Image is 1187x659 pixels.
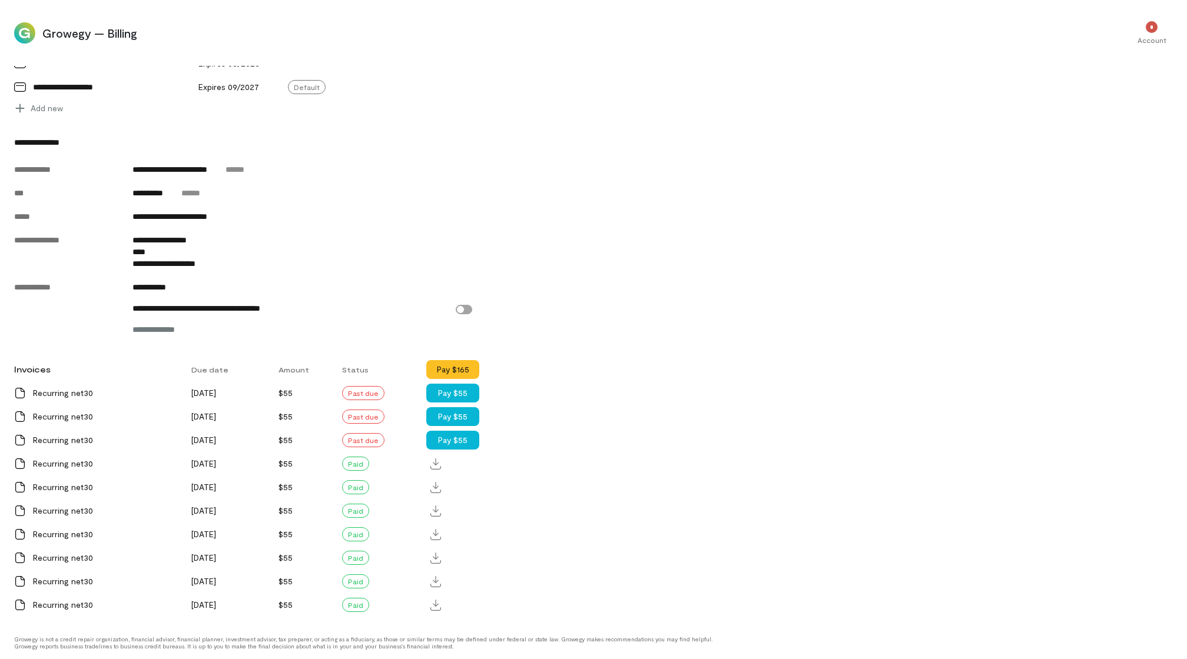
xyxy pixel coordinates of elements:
[31,102,63,114] span: Add new
[191,411,216,421] span: [DATE]
[342,386,384,400] div: Past due
[33,411,177,422] div: Recurring net30
[33,434,177,446] div: Recurring net30
[191,505,216,515] span: [DATE]
[278,435,293,445] span: $55
[191,600,216,610] span: [DATE]
[33,552,177,564] div: Recurring net30
[278,458,293,468] span: $55
[342,504,369,518] div: Paid
[184,359,271,380] div: Due date
[426,360,479,379] button: Pay $165
[342,551,369,565] div: Paid
[33,387,177,399] div: Recurring net30
[426,384,479,402] button: Pay $55
[33,575,177,587] div: Recurring net30
[342,527,369,541] div: Paid
[191,435,216,445] span: [DATE]
[271,359,336,380] div: Amount
[278,388,293,398] span: $55
[42,25,1123,41] span: Growegy — Billing
[426,431,479,450] button: Pay $55
[33,481,177,493] div: Recurring net30
[342,410,384,424] div: Past due
[1138,35,1166,45] div: Account
[191,553,216,563] span: [DATE]
[7,358,184,381] div: Invoices
[198,82,259,92] span: Expires 09/2027
[278,553,293,563] span: $55
[14,635,721,650] div: Growegy is not a credit repair organization, financial advisor, financial planner, investment adv...
[191,388,216,398] span: [DATE]
[288,80,326,94] span: Default
[33,599,177,611] div: Recurring net30
[335,359,426,380] div: Status
[426,407,479,426] button: Pay $55
[342,433,384,447] div: Past due
[191,482,216,492] span: [DATE]
[278,529,293,539] span: $55
[342,457,369,471] div: Paid
[342,480,369,494] div: Paid
[33,528,177,540] div: Recurring net30
[278,600,293,610] span: $55
[33,505,177,517] div: Recurring net30
[191,458,216,468] span: [DATE]
[342,574,369,588] div: Paid
[278,411,293,421] span: $55
[191,529,216,539] span: [DATE]
[278,505,293,515] span: $55
[278,482,293,492] span: $55
[191,576,216,586] span: [DATE]
[33,458,177,470] div: Recurring net30
[278,576,293,586] span: $55
[342,598,369,612] div: Paid
[1130,12,1173,54] div: *Account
